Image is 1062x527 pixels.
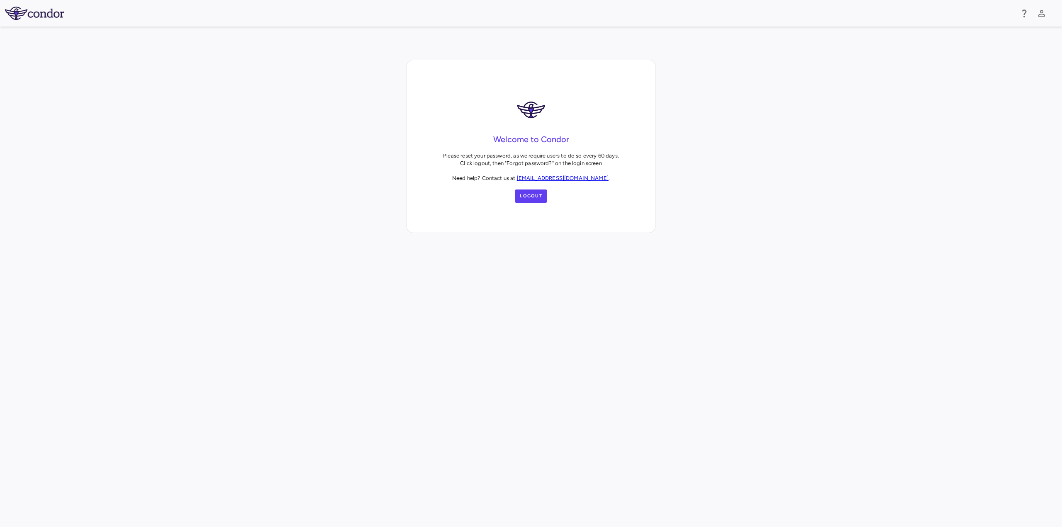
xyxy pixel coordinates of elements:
h4: Welcome to Condor [493,133,569,146]
button: Logout [515,189,547,203]
img: logo-full-SnFGN8VE.png [5,7,64,20]
a: [EMAIL_ADDRESS][DOMAIN_NAME] [517,175,609,181]
p: Please reset your password, as we require users to do so every 60 days. Click logout, then "Forgo... [443,152,619,182]
img: logo-DRQAiqc6.png [514,93,548,126]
